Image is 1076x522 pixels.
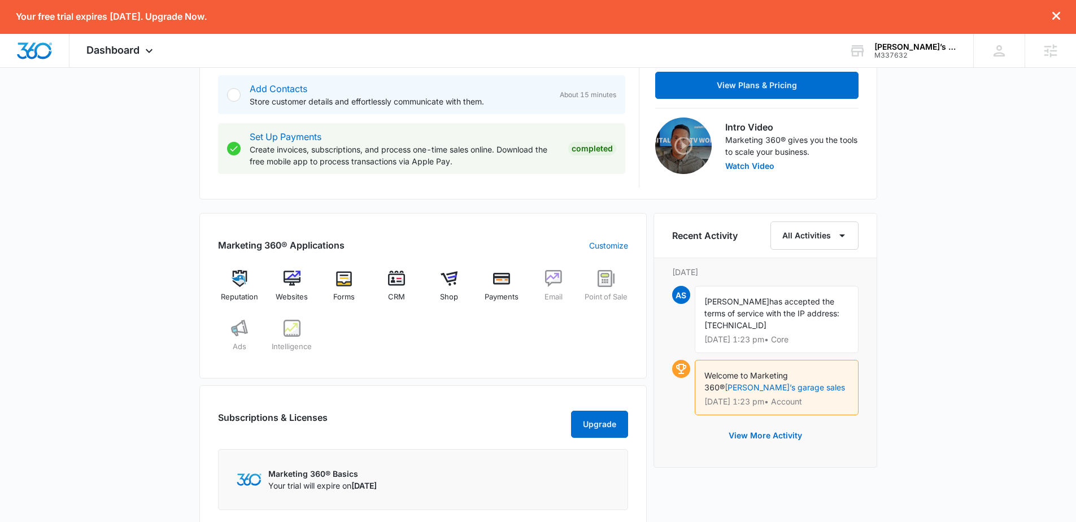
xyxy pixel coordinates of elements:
[323,270,366,311] a: Forms
[16,11,207,22] p: Your free trial expires [DATE]. Upgrade Now.
[218,320,262,360] a: Ads
[725,134,859,158] p: Marketing 360® gives you the tools to scale your business.
[333,292,355,303] span: Forms
[250,143,559,167] p: Create invoices, subscriptions, and process one-time sales online. Download the free mobile app t...
[725,162,774,170] button: Watch Video
[589,240,628,251] a: Customize
[250,83,307,94] a: Add Contacts
[440,292,458,303] span: Shop
[69,34,173,67] div: Dashboard
[655,72,859,99] button: View Plans & Pricing
[532,270,576,311] a: Email
[485,292,519,303] span: Payments
[704,320,766,330] span: [TECHNICAL_ID]
[672,266,859,278] p: [DATE]
[560,90,616,100] span: About 15 minutes
[725,120,859,134] h3: Intro Video
[770,221,859,250] button: All Activities
[428,270,471,311] a: Shop
[270,270,313,311] a: Websites
[388,292,405,303] span: CRM
[585,292,628,303] span: Point of Sale
[250,95,551,107] p: Store customer details and effortlessly communicate with them.
[270,320,313,360] a: Intelligence
[233,341,246,353] span: Ads
[585,270,628,311] a: Point of Sale
[268,480,377,491] p: Your trial will expire on
[1052,11,1060,22] button: dismiss this dialog
[874,42,957,51] div: account name
[568,142,616,155] div: Completed
[221,292,258,303] span: Reputation
[672,229,738,242] h6: Recent Activity
[218,411,328,433] h2: Subscriptions & Licenses
[655,118,712,174] img: Intro Video
[704,297,839,318] span: has accepted the terms of service with the IP address:
[704,336,849,343] p: [DATE] 1:23 pm • Core
[351,481,377,490] span: [DATE]
[272,341,312,353] span: Intelligence
[375,270,419,311] a: CRM
[571,411,628,438] button: Upgrade
[672,286,690,304] span: AS
[218,270,262,311] a: Reputation
[544,292,563,303] span: Email
[704,297,769,306] span: [PERSON_NAME]
[276,292,308,303] span: Websites
[86,44,140,56] span: Dashboard
[250,131,321,142] a: Set Up Payments
[480,270,523,311] a: Payments
[237,473,262,485] img: Marketing 360 Logo
[704,371,788,392] span: Welcome to Marketing 360®
[717,422,813,449] button: View More Activity
[218,238,345,252] h2: Marketing 360® Applications
[874,51,957,59] div: account id
[268,468,377,480] p: Marketing 360® Basics
[725,382,845,392] a: [PERSON_NAME]’s garage sales
[704,398,849,406] p: [DATE] 1:23 pm • Account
